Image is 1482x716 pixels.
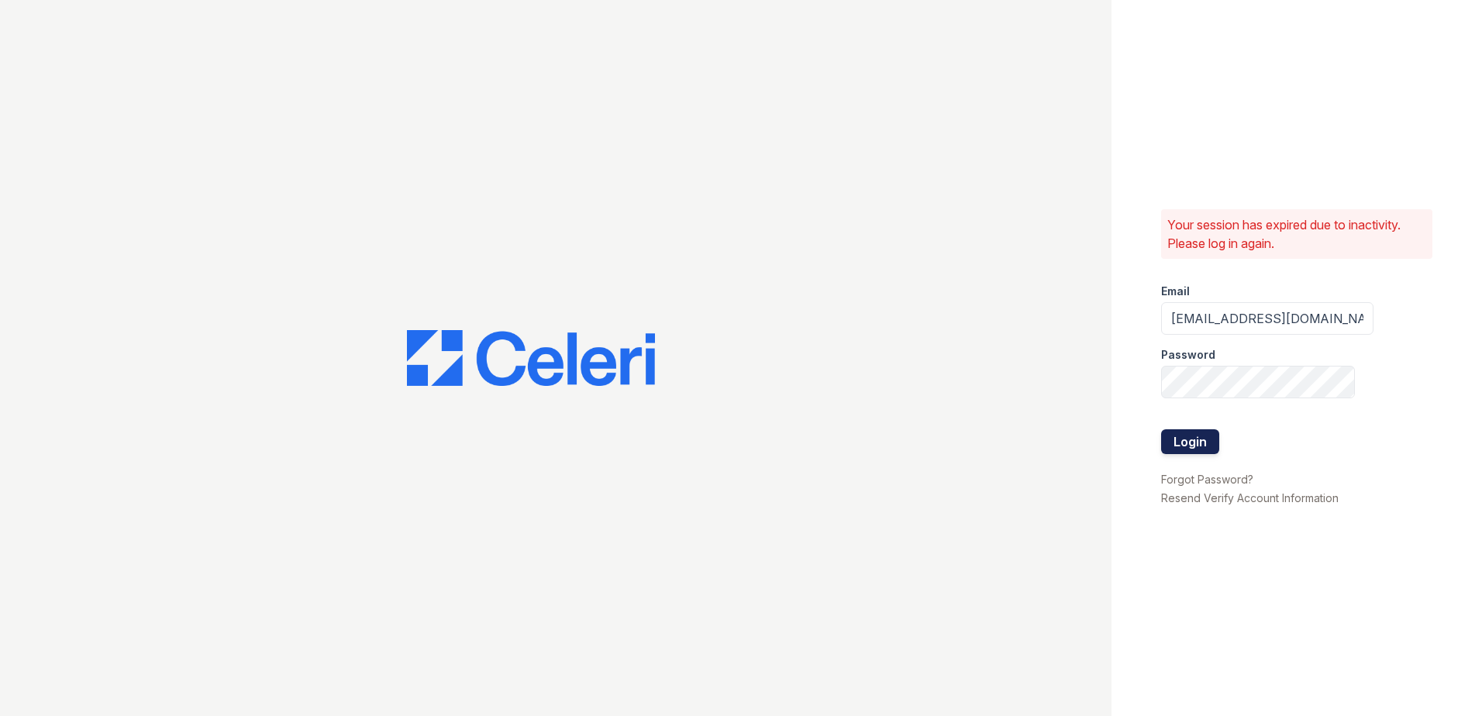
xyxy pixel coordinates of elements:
[1161,491,1339,504] a: Resend Verify Account Information
[1161,284,1190,299] label: Email
[1161,429,1219,454] button: Login
[1161,473,1253,486] a: Forgot Password?
[1161,347,1215,363] label: Password
[407,330,655,386] img: CE_Logo_Blue-a8612792a0a2168367f1c8372b55b34899dd931a85d93a1a3d3e32e68fde9ad4.png
[1167,215,1426,253] p: Your session has expired due to inactivity. Please log in again.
